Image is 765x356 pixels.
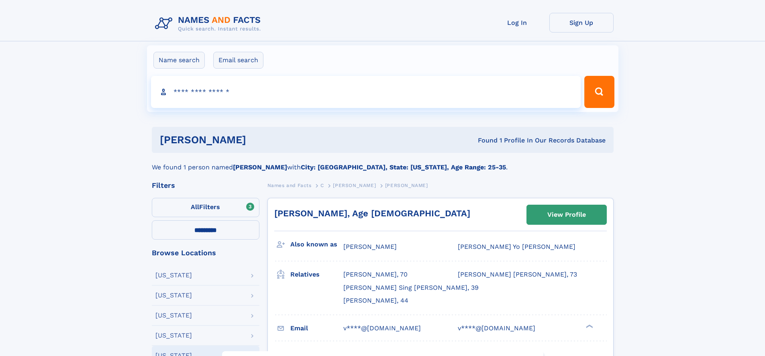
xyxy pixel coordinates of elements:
[458,270,577,279] a: [PERSON_NAME] [PERSON_NAME], 73
[153,52,205,69] label: Name search
[343,296,408,305] a: [PERSON_NAME], 44
[343,270,408,279] a: [PERSON_NAME], 70
[160,135,362,145] h1: [PERSON_NAME]
[155,332,192,339] div: [US_STATE]
[343,243,397,250] span: [PERSON_NAME]
[320,180,324,190] a: C
[151,76,581,108] input: search input
[527,205,606,224] a: View Profile
[320,183,324,188] span: C
[458,243,575,250] span: [PERSON_NAME] Yo [PERSON_NAME]
[362,136,606,145] div: Found 1 Profile In Our Records Database
[155,312,192,319] div: [US_STATE]
[290,238,343,251] h3: Also known as
[301,163,506,171] b: City: [GEOGRAPHIC_DATA], State: [US_STATE], Age Range: 25-35
[267,180,312,190] a: Names and Facts
[191,203,199,211] span: All
[333,180,376,190] a: [PERSON_NAME]
[274,208,470,218] a: [PERSON_NAME], Age [DEMOGRAPHIC_DATA]
[290,268,343,281] h3: Relatives
[152,153,614,172] div: We found 1 person named with .
[485,13,549,33] a: Log In
[343,283,479,292] a: [PERSON_NAME] Sing [PERSON_NAME], 39
[584,76,614,108] button: Search Button
[152,182,259,189] div: Filters
[290,321,343,335] h3: Email
[152,198,259,217] label: Filters
[155,292,192,299] div: [US_STATE]
[333,183,376,188] span: [PERSON_NAME]
[152,249,259,256] div: Browse Locations
[152,13,267,35] img: Logo Names and Facts
[155,272,192,279] div: [US_STATE]
[385,183,428,188] span: [PERSON_NAME]
[549,13,614,33] a: Sign Up
[213,52,263,69] label: Email search
[233,163,287,171] b: [PERSON_NAME]
[547,205,586,224] div: View Profile
[584,323,594,329] div: ❯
